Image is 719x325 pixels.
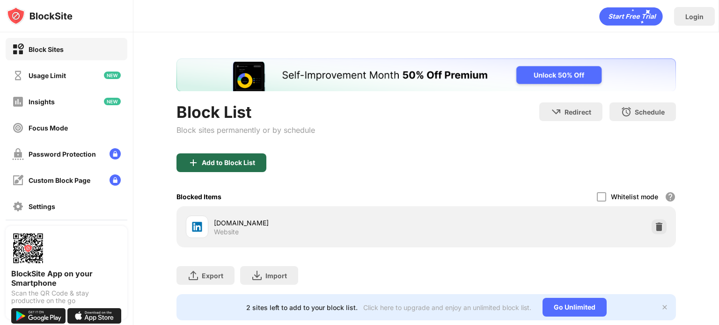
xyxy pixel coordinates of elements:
[29,150,96,158] div: Password Protection
[202,159,255,166] div: Add to Block List
[29,45,64,53] div: Block Sites
[104,72,121,79] img: new-icon.svg
[176,193,221,201] div: Blocked Items
[176,125,315,135] div: Block sites permanently or by schedule
[265,272,287,280] div: Import
[11,231,45,265] img: options-page-qr-code.png
[11,289,122,304] div: Scan the QR Code & stay productive on the go
[11,308,66,324] img: get-it-on-google-play.svg
[12,96,24,108] img: insights-off.svg
[176,58,676,91] iframe: Banner
[685,13,704,21] div: Login
[7,7,73,25] img: logo-blocksite.svg
[599,7,663,26] div: animation
[11,269,122,288] div: BlockSite App on your Smartphone
[635,108,665,116] div: Schedule
[12,43,24,55] img: block-on.svg
[611,193,658,201] div: Whitelist mode
[246,303,358,311] div: 2 sites left to add to your block list.
[661,303,668,311] img: x-button.svg
[543,298,607,317] div: Go Unlimited
[12,174,24,186] img: customize-block-page-off.svg
[12,122,24,134] img: focus-off.svg
[12,148,24,160] img: password-protection-off.svg
[29,72,66,79] div: Usage Limit
[29,202,55,210] div: Settings
[110,174,121,186] img: lock-menu.svg
[191,221,203,232] img: favicons
[363,303,531,311] div: Click here to upgrade and enjoy an unlimited block list.
[176,102,315,122] div: Block List
[29,98,55,106] div: Insights
[29,176,90,184] div: Custom Block Page
[202,272,223,280] div: Export
[29,124,68,132] div: Focus Mode
[12,70,24,81] img: time-usage-off.svg
[104,98,121,105] img: new-icon.svg
[565,108,591,116] div: Redirect
[214,228,239,236] div: Website
[67,308,122,324] img: download-on-the-app-store.svg
[214,218,426,228] div: [DOMAIN_NAME]
[12,201,24,212] img: settings-off.svg
[110,148,121,159] img: lock-menu.svg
